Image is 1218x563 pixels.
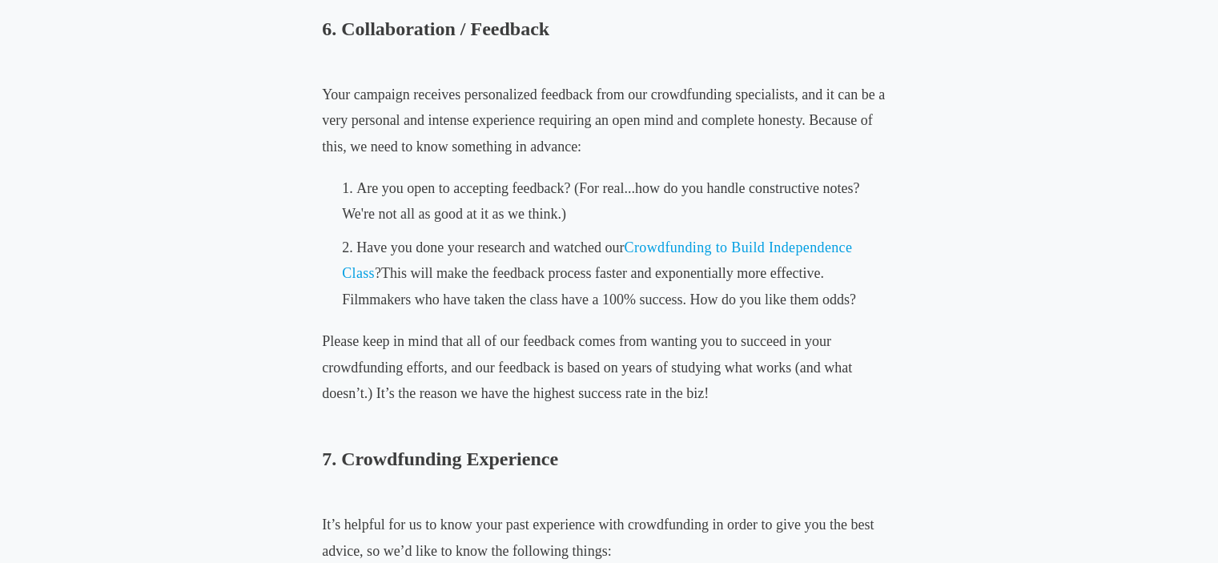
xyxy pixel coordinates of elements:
[342,180,859,222] span: Are you open to accepting feedback? (For real...how do you handle constructive notes? We're not a...
[322,448,558,469] b: 7. Crowdfunding Experience
[356,239,624,255] span: Have you done your research and watched our
[342,265,856,307] span: This will make the feedback process faster and exponentially more effective. Filmmakers who have ...
[322,517,874,558] span: It’s helpful for us to know your past experience with crowdfunding in order to give you the best ...
[322,18,549,39] b: 6. Collaboration / Feedback
[375,265,381,281] span: ?
[322,333,852,401] span: Please keep in mind that all of our feedback comes from wanting you to succeed in your crowdfundi...
[322,86,885,155] span: Your campaign receives personalized feedback from our crowdfunding specialists, and it can be a v...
